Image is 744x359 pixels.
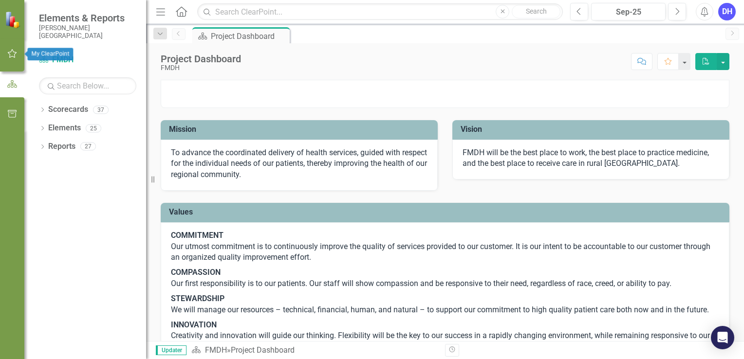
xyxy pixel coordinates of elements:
div: » [191,345,438,356]
div: Open Intercom Messenger [711,326,734,349]
strong: INNOVATION [171,320,217,329]
h3: Values [169,208,725,216]
div: Project Dashboard [211,30,287,42]
button: DH [718,3,736,20]
button: Sep-25 [591,3,666,20]
input: Search Below... [39,77,136,94]
a: FMDH [39,54,136,66]
div: FMDH [161,64,241,72]
input: Search ClearPoint... [197,3,563,20]
p: Our utmost commitment is to continuously improve the quality of services provided to our customer... [171,230,719,266]
p: Creativity and innovation will guide our thinking. Flexibility will be the key to our success in ... [171,318,719,355]
strong: COMMITMENT [171,231,223,240]
span: Updater [156,345,186,355]
p: We will manage our resources – technical, financial, human, and natural – to support our commitme... [171,291,719,318]
div: Sep-25 [595,6,662,18]
strong: STEWARDSHIP [171,294,224,303]
small: [PERSON_NAME][GEOGRAPHIC_DATA] [39,24,136,40]
a: Scorecards [48,104,88,115]
div: 27 [80,143,96,151]
a: FMDH [205,345,227,355]
a: Reports [48,141,75,152]
div: 37 [93,106,109,114]
span: Search [526,7,547,15]
p: Our first responsibility is to our patients. Our staff will show compassion and be responsive to ... [171,265,719,291]
button: Search [512,5,560,18]
span: Elements & Reports [39,12,136,24]
a: Elements [48,123,81,134]
div: Project Dashboard [231,345,295,355]
div: Project Dashboard [161,54,241,64]
p: To advance the coordinated delivery of health services, guided with respect for the individual ne... [171,147,428,181]
h3: Vision [461,125,725,134]
div: 25 [86,124,101,132]
p: FMDH will be the best place to work, the best place to practice medicine, and the best place to r... [463,147,719,170]
strong: COMPASSION [171,268,221,277]
div: My ClearPoint [28,48,74,60]
h3: Mission [169,125,433,134]
img: ClearPoint Strategy [4,10,22,29]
